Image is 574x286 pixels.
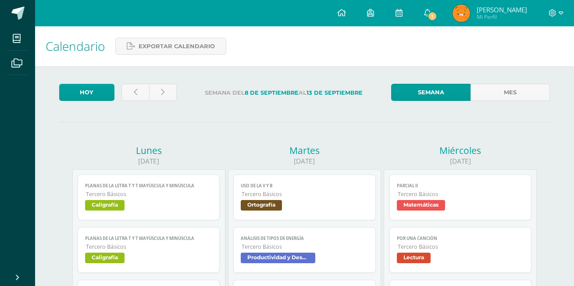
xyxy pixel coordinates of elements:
[384,144,537,157] div: Miércoles
[233,175,376,220] a: Uso de la v y bTercero BásicosOrtografía
[242,190,368,198] span: Tercero Básicos
[72,157,225,166] div: [DATE]
[477,13,527,21] span: Mi Perfil
[389,175,532,220] a: Parcial IITercero BásicosMatemáticas
[453,4,470,22] img: 3750c669bdd99d096d7fd675daa89110.png
[241,200,282,211] span: Ortografía
[398,190,524,198] span: Tercero Básicos
[115,38,226,55] a: Exportar calendario
[389,227,532,273] a: Por una canciónTercero BásicosLectura
[245,89,299,96] strong: 8 de Septiembre
[86,243,213,250] span: Tercero Básicos
[397,253,431,263] span: Lectura
[477,5,527,14] span: [PERSON_NAME]
[85,183,213,189] span: PLANAS DE LA LETRA T y t mayúscula y minúscula
[59,84,114,101] a: Hoy
[72,144,225,157] div: Lunes
[184,84,384,102] label: Semana del al
[397,200,445,211] span: Matemáticas
[46,38,105,54] span: Calendario
[86,190,213,198] span: Tercero Básicos
[307,89,363,96] strong: 13 de Septiembre
[397,236,524,241] span: Por una canción
[242,243,368,250] span: Tercero Básicos
[78,175,220,220] a: PLANAS DE LA LETRA T y t mayúscula y minúsculaTercero BásicosCaligrafía
[241,236,368,241] span: Análisis de tipos de energía
[228,144,381,157] div: Martes
[471,84,550,101] a: Mes
[397,183,524,189] span: Parcial II
[139,38,215,54] span: Exportar calendario
[391,84,471,101] a: Semana
[428,11,437,21] span: 1
[85,236,213,241] span: PLANAS DE LA LETRA T y t mayúscula y minúscula
[233,227,376,273] a: Análisis de tipos de energíaTercero BásicosProductividad y Desarrollo
[228,157,381,166] div: [DATE]
[398,243,524,250] span: Tercero Básicos
[241,183,368,189] span: Uso de la v y b
[241,253,315,263] span: Productividad y Desarrollo
[85,200,125,211] span: Caligrafía
[384,157,537,166] div: [DATE]
[78,227,220,273] a: PLANAS DE LA LETRA T y t mayúscula y minúsculaTercero BásicosCaligrafía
